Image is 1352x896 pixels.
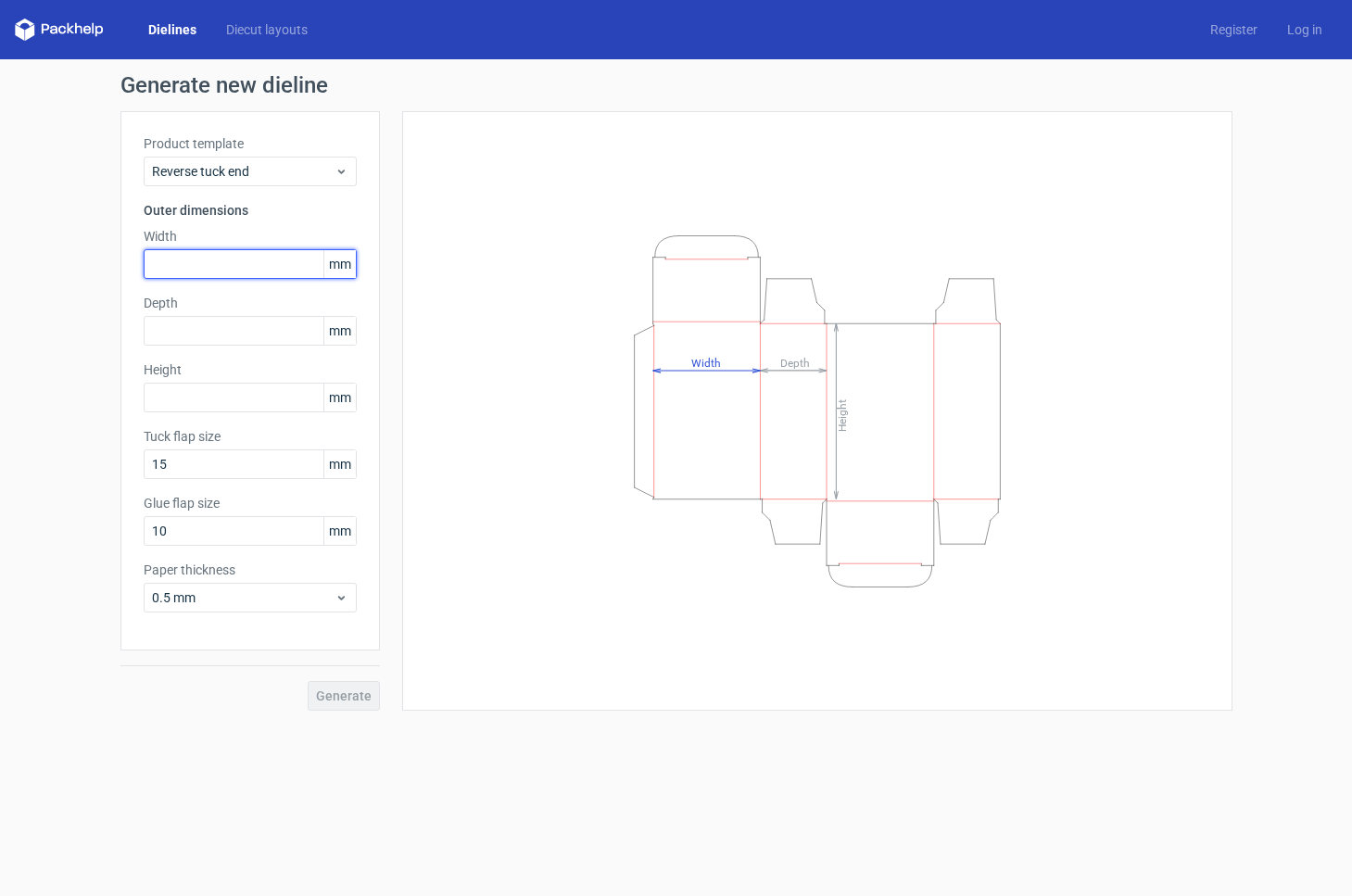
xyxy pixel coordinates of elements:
span: mm [323,517,356,545]
tspan: Height [835,398,848,431]
h1: Generate new dieline [120,74,1232,96]
a: Diecut layouts [211,20,322,39]
tspan: Depth [779,356,809,369]
label: Paper thickness [144,561,357,579]
label: Product template [144,134,357,153]
label: Height [144,360,357,379]
span: Reverse tuck end [152,162,335,181]
a: Log in [1272,20,1337,39]
span: mm [323,450,356,478]
span: mm [323,250,356,278]
span: mm [323,317,356,345]
span: mm [323,384,356,411]
label: Depth [144,294,357,312]
label: Width [144,227,357,246]
tspan: Width [690,356,720,369]
h3: Outer dimensions [144,201,357,220]
a: Dielines [133,20,211,39]
span: 0.5 mm [152,588,335,607]
a: Register [1195,20,1272,39]
label: Tuck flap size [144,427,357,446]
label: Glue flap size [144,494,357,512]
